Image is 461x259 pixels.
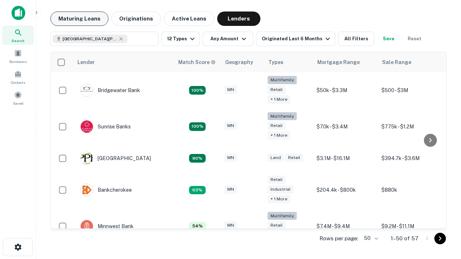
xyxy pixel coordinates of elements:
img: capitalize-icon.png [12,6,25,20]
button: 12 Types [161,32,200,46]
td: $880k [378,172,443,208]
img: picture [81,184,93,196]
div: Multifamily [268,112,297,121]
div: MN [224,122,237,130]
th: Sale Range [378,52,443,72]
div: Types [268,58,283,67]
button: All Filters [338,32,374,46]
th: Mortgage Range [313,52,378,72]
div: Matching Properties: 14, hasApolloMatch: undefined [189,122,206,131]
span: [GEOGRAPHIC_DATA][PERSON_NAME], [GEOGRAPHIC_DATA], [GEOGRAPHIC_DATA] [63,36,117,42]
div: Minnwest Bank [80,220,134,233]
td: $70k - $3.4M [313,109,378,145]
div: Matching Properties: 7, hasApolloMatch: undefined [189,186,206,195]
div: 50 [361,233,379,244]
div: Lender [77,58,95,67]
div: Retail [268,122,286,130]
td: $7.4M - $9.4M [313,208,378,245]
td: $500 - $3M [378,72,443,109]
div: Capitalize uses an advanced AI algorithm to match your search with the best lender. The match sco... [178,58,216,66]
div: Retail [268,176,286,184]
div: + 1 more [268,95,290,104]
span: Borrowers [9,59,27,64]
div: Originated Last 6 Months [262,35,332,43]
span: Search [12,38,24,44]
div: MN [224,221,237,230]
a: Search [2,26,34,45]
td: $3.1M - $16.1M [313,145,378,172]
div: Sunrise Banks [80,120,131,133]
th: Geography [221,52,264,72]
button: Active Loans [164,12,214,26]
div: Retail [268,221,286,230]
button: Reset [403,32,426,46]
div: [GEOGRAPHIC_DATA] [80,152,151,165]
img: picture [81,152,93,164]
div: MN [224,154,237,162]
td: $50k - $3.3M [313,72,378,109]
div: Matching Properties: 6, hasApolloMatch: undefined [189,222,206,231]
div: + 1 more [268,195,290,203]
div: Retail [285,154,303,162]
div: Matching Properties: 20, hasApolloMatch: undefined [189,86,206,95]
button: Originated Last 6 Months [256,32,335,46]
h6: Match Score [178,58,214,66]
p: 1–50 of 57 [391,234,419,243]
td: $9.2M - $11.1M [378,208,443,245]
span: Contacts [11,79,25,85]
div: Multifamily [268,76,297,84]
a: Saved [2,88,34,108]
div: Sale Range [382,58,411,67]
td: $775k - $1.2M [378,109,443,145]
img: picture [81,220,93,232]
button: Save your search to get updates of matches that match your search criteria. [377,32,400,46]
div: MN [224,185,237,194]
button: Originations [111,12,161,26]
td: $204.4k - $800k [313,172,378,208]
img: picture [81,84,93,96]
th: Lender [73,52,174,72]
div: MN [224,86,237,94]
div: Bankcherokee [80,183,132,196]
iframe: Chat Widget [425,178,461,213]
div: Mortgage Range [317,58,360,67]
td: $394.7k - $3.6M [378,145,443,172]
button: Go to next page [434,233,446,244]
button: Any Amount [203,32,253,46]
div: Matching Properties: 10, hasApolloMatch: undefined [189,154,206,163]
div: Bridgewater Bank [80,84,140,97]
button: Maturing Loans [50,12,108,26]
div: Retail [268,86,286,94]
div: Industrial [268,185,294,194]
div: Multifamily [268,212,297,220]
th: Types [264,52,313,72]
div: + 1 more [268,131,290,140]
img: picture [81,121,93,133]
div: Land [268,154,284,162]
div: Geography [225,58,253,67]
th: Capitalize uses an advanced AI algorithm to match your search with the best lender. The match sco... [174,52,221,72]
a: Contacts [2,67,34,87]
a: Borrowers [2,46,34,66]
button: Lenders [217,12,260,26]
p: Rows per page: [319,234,358,243]
span: Saved [13,100,23,106]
